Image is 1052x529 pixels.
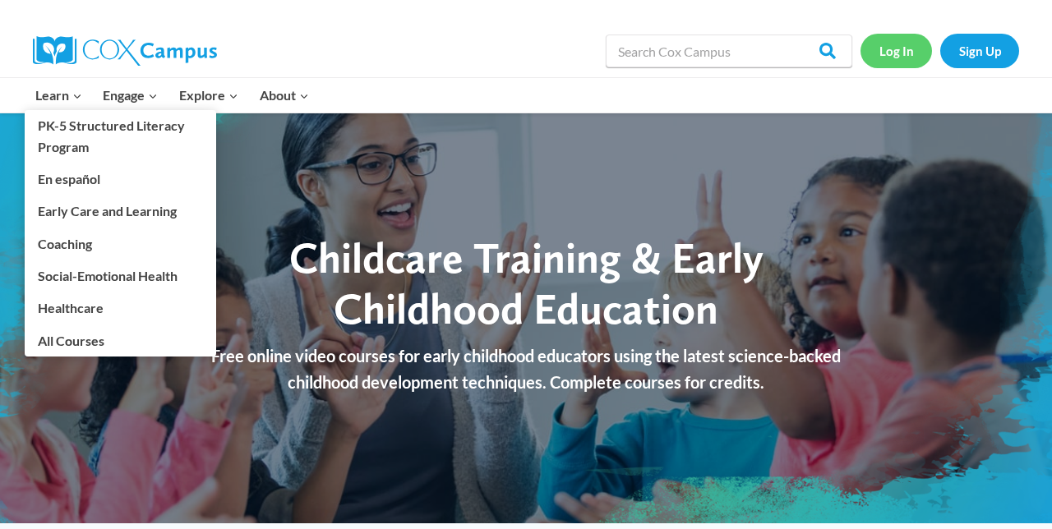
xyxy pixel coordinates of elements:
[25,292,216,324] a: Healthcare
[606,34,852,67] input: Search Cox Campus
[25,260,216,292] a: Social-Emotional Health
[289,232,764,334] span: Childcare Training & Early Childhood Education
[25,78,319,113] nav: Primary Navigation
[25,110,216,163] a: PK-5 Structured Literacy Program
[25,195,216,227] a: Early Care and Learning
[35,85,82,106] span: Learn
[168,78,249,113] button: Child menu of Explore
[25,324,216,356] a: All Courses
[249,78,320,113] button: Child menu of About
[25,163,216,195] a: En español
[93,78,169,113] button: Child menu of Engage
[940,34,1019,67] a: Sign Up
[861,34,932,67] a: Log In
[33,36,217,66] img: Cox Campus
[861,34,1019,67] nav: Secondary Navigation
[193,343,859,395] p: Free online video courses for early childhood educators using the latest science-backed childhood...
[25,228,216,259] a: Coaching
